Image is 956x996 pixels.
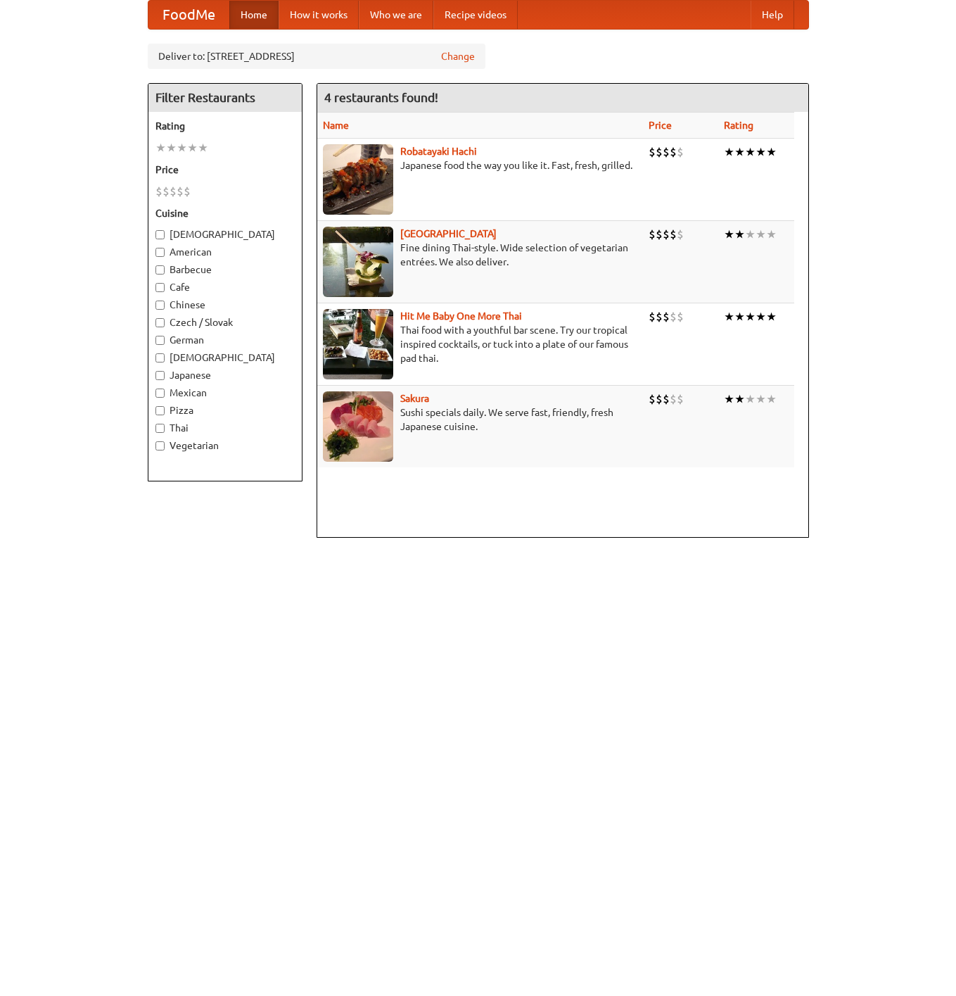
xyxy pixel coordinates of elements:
[359,1,433,29] a: Who we are
[656,391,663,407] li: $
[155,333,295,347] label: German
[155,353,165,363] input: [DEMOGRAPHIC_DATA]
[766,144,777,160] li: ★
[400,310,522,322] a: Hit Me Baby One More Thai
[166,140,177,156] li: ★
[155,163,295,177] h5: Price
[323,158,638,172] p: Japanese food the way you like it. Fast, fresh, grilled.
[155,368,295,382] label: Japanese
[155,424,165,433] input: Thai
[766,391,777,407] li: ★
[663,227,670,242] li: $
[155,119,295,133] h5: Rating
[155,265,165,275] input: Barbecue
[155,371,165,380] input: Japanese
[433,1,518,29] a: Recipe videos
[155,248,165,257] input: American
[170,184,177,199] li: $
[229,1,279,29] a: Home
[677,309,684,324] li: $
[670,227,677,242] li: $
[724,144,734,160] li: ★
[734,144,745,160] li: ★
[324,91,438,104] ng-pluralize: 4 restaurants found!
[177,184,184,199] li: $
[724,120,753,131] a: Rating
[323,405,638,434] p: Sushi specials daily. We serve fast, friendly, fresh Japanese cuisine.
[663,309,670,324] li: $
[756,144,766,160] li: ★
[756,227,766,242] li: ★
[677,391,684,407] li: $
[148,44,485,69] div: Deliver to: [STREET_ADDRESS]
[155,298,295,312] label: Chinese
[663,391,670,407] li: $
[656,309,663,324] li: $
[323,391,393,462] img: sakura.jpg
[148,84,302,112] h4: Filter Restaurants
[155,245,295,259] label: American
[724,391,734,407] li: ★
[756,391,766,407] li: ★
[649,144,656,160] li: $
[734,309,745,324] li: ★
[649,391,656,407] li: $
[155,439,295,453] label: Vegetarian
[155,441,165,450] input: Vegetarian
[656,227,663,242] li: $
[155,280,295,294] label: Cafe
[734,391,745,407] li: ★
[670,391,677,407] li: $
[155,403,295,417] label: Pizza
[745,309,756,324] li: ★
[649,120,672,131] a: Price
[745,227,756,242] li: ★
[155,386,295,400] label: Mexican
[400,146,477,157] a: Robatayaki Hachi
[155,263,295,277] label: Barbecue
[155,230,165,239] input: [DEMOGRAPHIC_DATA]
[400,393,429,404] a: Sakura
[677,227,684,242] li: $
[323,120,349,131] a: Name
[734,227,745,242] li: ★
[724,227,734,242] li: ★
[155,421,295,435] label: Thai
[677,144,684,160] li: $
[441,49,475,63] a: Change
[766,309,777,324] li: ★
[155,315,295,329] label: Czech / Slovak
[745,391,756,407] li: ★
[177,140,187,156] li: ★
[649,227,656,242] li: $
[656,144,663,160] li: $
[751,1,794,29] a: Help
[663,144,670,160] li: $
[649,309,656,324] li: $
[184,184,191,199] li: $
[155,318,165,327] input: Czech / Slovak
[155,283,165,292] input: Cafe
[670,309,677,324] li: $
[187,140,198,156] li: ★
[155,351,295,365] label: [DEMOGRAPHIC_DATA]
[323,241,638,269] p: Fine dining Thai-style. Wide selection of vegetarian entrées. We also deliver.
[155,389,165,398] input: Mexican
[323,323,638,365] p: Thai food with a youthful bar scene. Try our tropical inspired cocktails, or tuck into a plate of...
[323,144,393,215] img: robatayaki.jpg
[279,1,359,29] a: How it works
[155,206,295,220] h5: Cuisine
[670,144,677,160] li: $
[155,406,165,415] input: Pizza
[148,1,229,29] a: FoodMe
[155,227,295,241] label: [DEMOGRAPHIC_DATA]
[155,140,166,156] li: ★
[400,228,497,239] a: [GEOGRAPHIC_DATA]
[155,184,162,199] li: $
[323,227,393,297] img: satay.jpg
[198,140,208,156] li: ★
